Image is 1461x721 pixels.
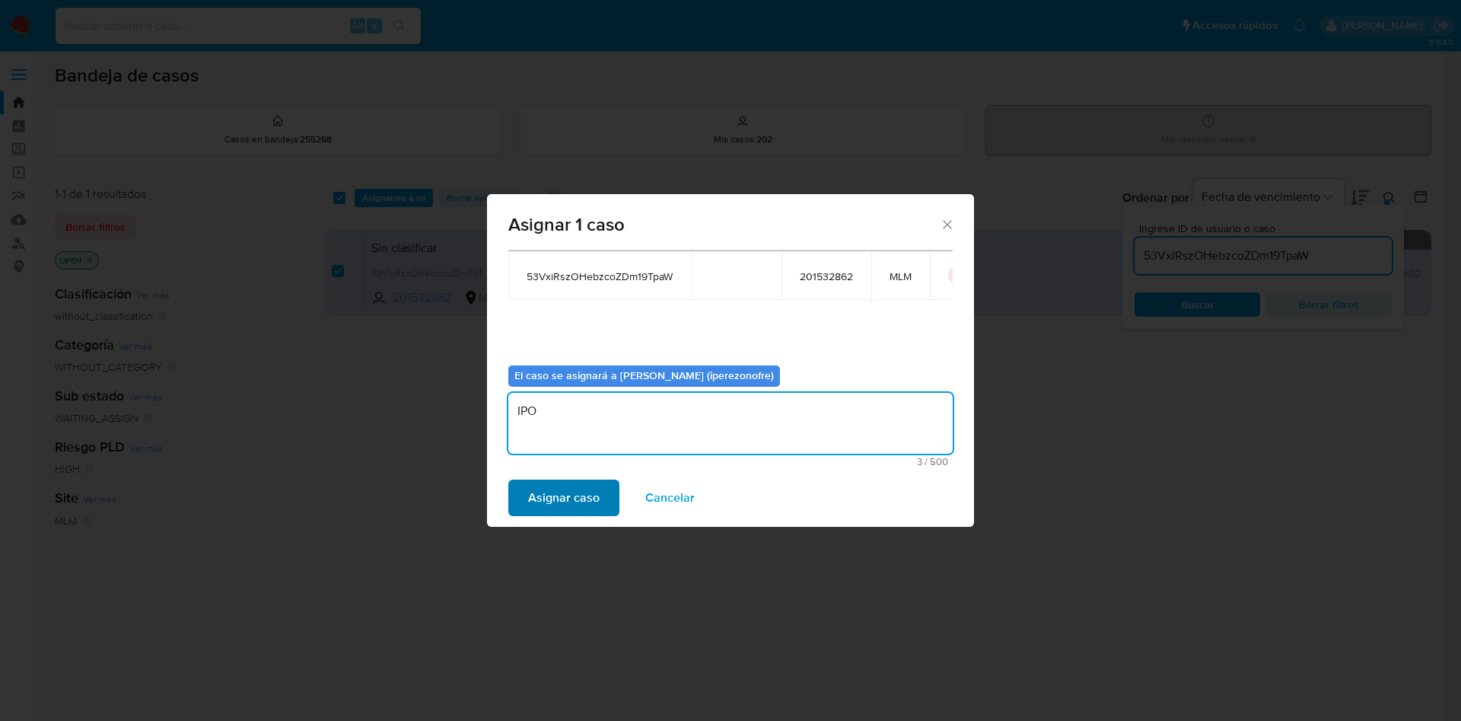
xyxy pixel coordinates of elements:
span: Asignar 1 caso [508,215,940,234]
b: El caso se asignará a [PERSON_NAME] (iperezonofre) [514,368,774,383]
textarea: IPO [508,393,953,454]
span: MLM [890,270,912,283]
span: 201532862 [800,270,853,283]
button: Asignar caso [508,480,619,516]
span: Máximo 500 caracteres [513,457,948,467]
span: Asignar caso [528,481,600,515]
button: icon-button [948,266,966,285]
button: Cancelar [625,480,715,516]
span: 53VxiRszOHebzcoZDm19TpaW [527,270,673,283]
button: Cerrar ventana [940,217,953,231]
span: Cancelar [645,481,695,515]
div: assign-modal [487,194,974,527]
